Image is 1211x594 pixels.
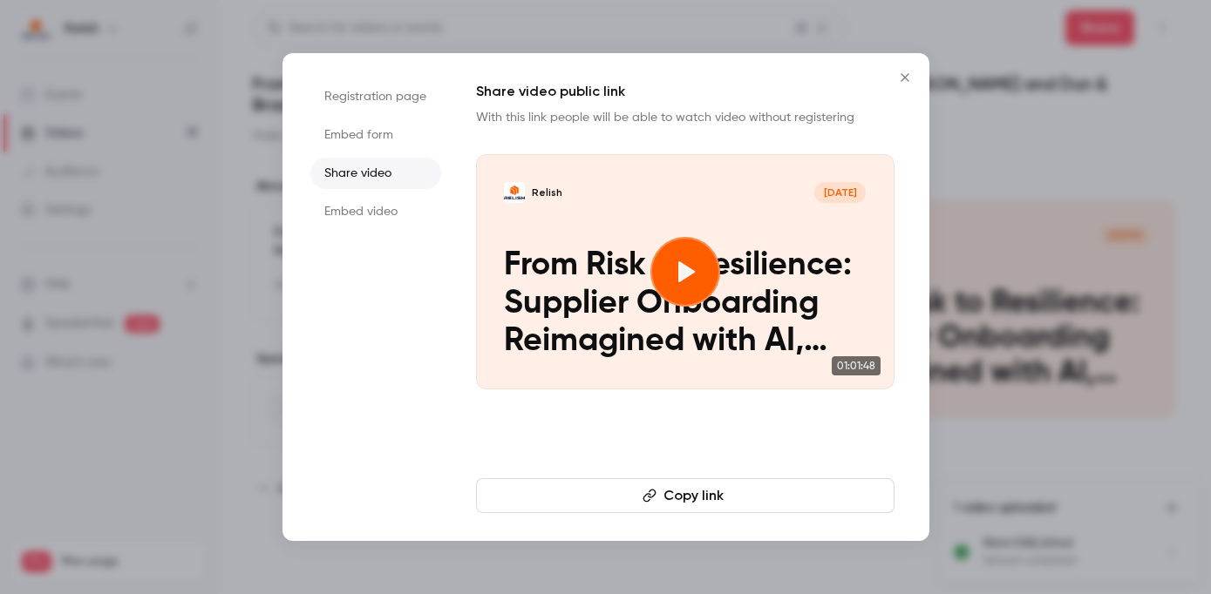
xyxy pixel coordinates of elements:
[310,158,441,189] li: Share video
[476,109,895,126] p: With this link people will be able to watch video without registering
[832,356,881,375] span: 01:01:48
[476,81,895,102] h1: Share video public link
[888,60,922,95] button: Close
[476,478,895,513] button: Copy link
[310,119,441,151] li: Embed form
[476,154,895,389] a: From Risk to Resilience: Supplier Onboarding Reimagined with AI, presented by Relish and Dun & Br...
[310,196,441,227] li: Embed video
[310,81,441,112] li: Registration page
